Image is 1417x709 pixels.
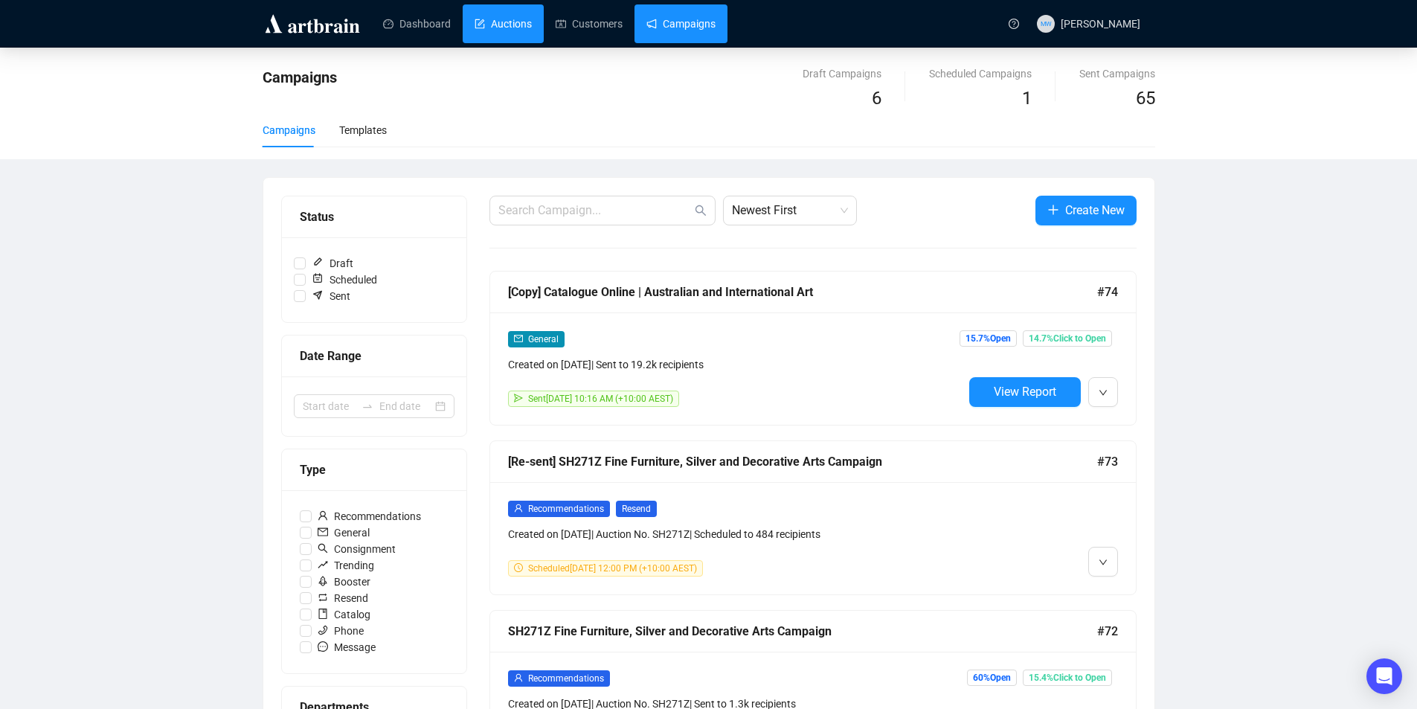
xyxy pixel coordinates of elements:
span: Booster [312,574,376,590]
span: user [514,504,523,513]
span: 6 [872,88,881,109]
input: Search Campaign... [498,202,692,219]
span: mail [514,334,523,343]
span: plus [1047,204,1059,216]
span: Consignment [312,541,402,557]
span: 65 [1136,88,1155,109]
span: 14.7% Click to Open [1023,330,1112,347]
a: [Copy] Catalogue Online | Australian and International Art#74mailGeneralCreated on [DATE]| Sent t... [489,271,1137,426]
span: Create New [1065,201,1125,219]
span: MW [1040,19,1051,29]
div: [Re-sent] SH271Z Fine Furniture, Silver and Decorative Arts Campaign [508,452,1097,471]
span: 60% Open [967,670,1017,686]
span: Message [312,639,382,655]
span: #74 [1097,283,1118,301]
span: mail [318,527,328,537]
span: General [528,334,559,344]
span: down [1099,558,1108,567]
div: Created on [DATE] | Sent to 19.2k recipients [508,356,963,373]
span: book [318,609,328,619]
span: 15.7% Open [960,330,1017,347]
span: General [312,524,376,541]
span: Scheduled [DATE] 12:00 PM (+10:00 AEST) [528,563,697,574]
span: question-circle [1009,19,1019,29]
div: Date Range [300,347,449,365]
span: message [318,641,328,652]
div: [Copy] Catalogue Online | Australian and International Art [508,283,1097,301]
span: Trending [312,557,380,574]
span: Recommendations [528,504,604,514]
a: Dashboard [383,4,451,43]
span: Newest First [732,196,848,225]
button: Create New [1035,196,1137,225]
span: Catalog [312,606,376,623]
span: Recommendations [312,508,427,524]
img: logo [263,12,362,36]
span: rise [318,559,328,570]
span: user [318,510,328,521]
span: retweet [318,592,328,603]
span: #73 [1097,452,1118,471]
input: Start date [303,398,356,414]
span: Sent [DATE] 10:16 AM (+10:00 AEST) [528,394,673,404]
input: End date [379,398,432,414]
div: Draft Campaigns [803,65,881,82]
div: Created on [DATE] | Auction No. SH271Z | Scheduled to 484 recipients [508,526,963,542]
div: Scheduled Campaigns [929,65,1032,82]
span: 1 [1022,88,1032,109]
div: Sent Campaigns [1079,65,1155,82]
div: Campaigns [263,122,315,138]
span: Resend [616,501,657,517]
span: Draft [306,255,359,272]
span: 15.4% Click to Open [1023,670,1112,686]
span: Recommendations [528,673,604,684]
a: Campaigns [646,4,716,43]
div: Templates [339,122,387,138]
a: Customers [556,4,623,43]
span: search [318,543,328,554]
span: View Report [994,385,1056,399]
div: Status [300,208,449,226]
span: [PERSON_NAME] [1061,18,1140,30]
span: #72 [1097,622,1118,641]
a: [Re-sent] SH271Z Fine Furniture, Silver and Decorative Arts Campaign#73userRecommendationsResendC... [489,440,1137,595]
span: Resend [312,590,374,606]
span: to [362,400,373,412]
span: swap-right [362,400,373,412]
span: Sent [306,288,356,304]
div: SH271Z Fine Furniture, Silver and Decorative Arts Campaign [508,622,1097,641]
span: down [1099,388,1108,397]
span: send [514,394,523,402]
div: Open Intercom Messenger [1366,658,1402,694]
span: Scheduled [306,272,383,288]
span: user [514,673,523,682]
a: Auctions [475,4,532,43]
div: Type [300,461,449,479]
span: search [695,205,707,216]
span: Phone [312,623,370,639]
button: View Report [969,377,1081,407]
span: rocket [318,576,328,586]
span: phone [318,625,328,635]
span: Campaigns [263,68,337,86]
span: clock-circle [514,563,523,572]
